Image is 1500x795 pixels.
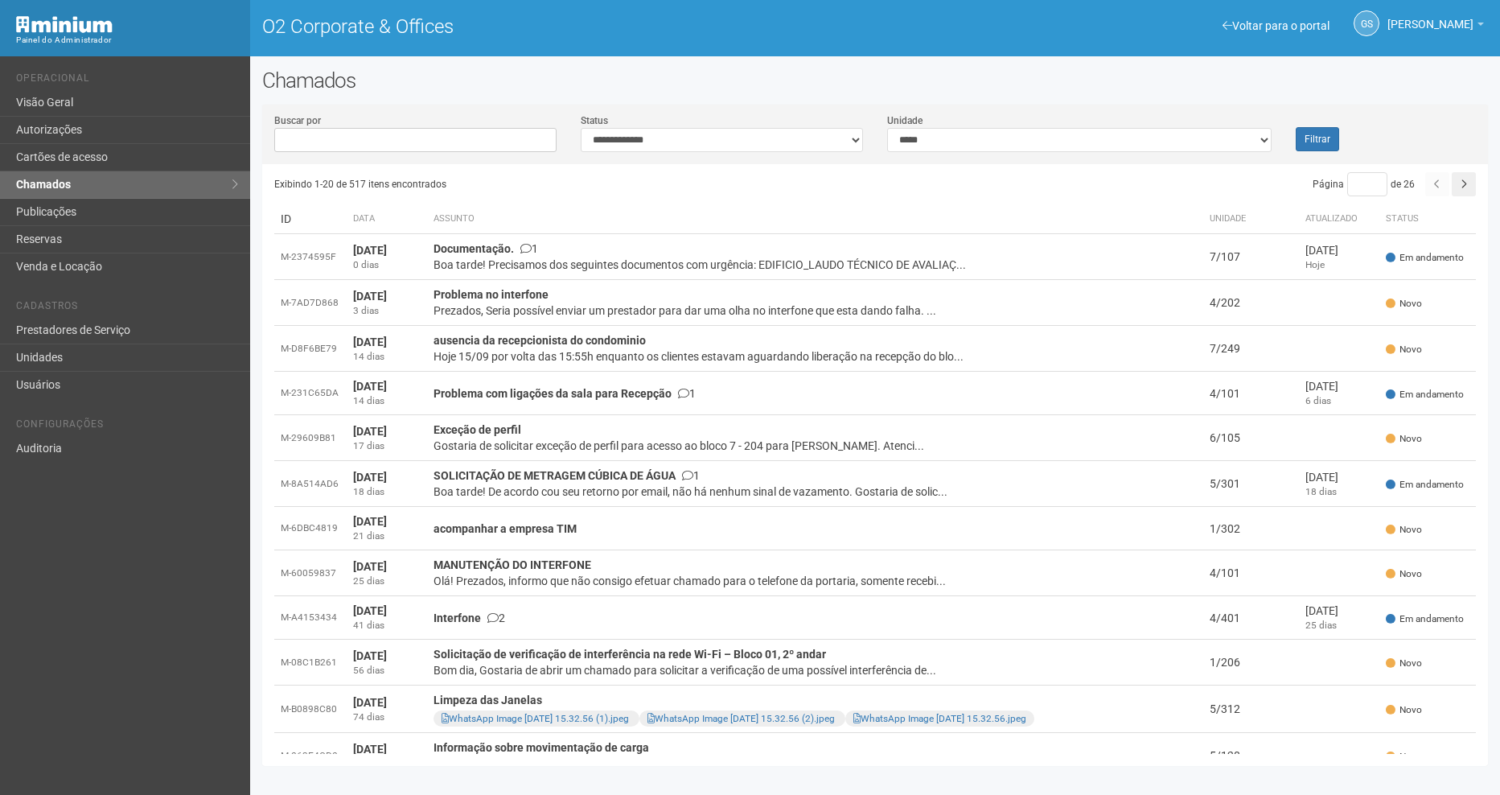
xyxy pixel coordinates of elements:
[1296,127,1339,151] button: Filtrar
[434,694,542,706] strong: Limpeza das Janelas
[16,418,238,435] li: Configurações
[353,350,421,364] div: 14 dias
[1203,507,1299,550] td: 1/302
[1379,204,1476,234] th: Status
[434,423,521,436] strong: Exceção de perfil
[1203,461,1299,507] td: 5/301
[274,733,347,779] td: M-063E4CD0
[274,550,347,596] td: M-60059837
[353,304,421,318] div: 3 dias
[1386,750,1422,764] span: Novo
[353,604,387,617] strong: [DATE]
[1203,326,1299,372] td: 7/249
[1386,657,1422,670] span: Novo
[1203,596,1299,640] td: 4/401
[434,558,591,571] strong: MANUTENÇÃO DO INTERFONE
[16,300,238,317] li: Cadastros
[1386,388,1464,402] span: Em andamento
[353,485,421,499] div: 18 dias
[353,560,387,573] strong: [DATE]
[434,522,577,535] strong: acompanhar a empresa TIM
[434,612,481,624] strong: Interfone
[1203,280,1299,326] td: 4/202
[434,387,672,400] strong: Problema com ligações da sala para Recepção
[1305,259,1325,270] span: Hoje
[353,529,421,543] div: 21 dias
[434,741,649,754] strong: Informação sobre movimentação de carga
[1386,567,1422,581] span: Novo
[274,234,347,280] td: M-2374595F
[1223,19,1329,32] a: Voltar para o portal
[353,711,421,724] div: 74 dias
[353,575,421,588] div: 25 dias
[434,648,826,661] strong: Solicitação de verificação de interferência na rede Wi-Fi – Bloco 01, 2º andar
[16,33,238,47] div: Painel do Administrador
[274,326,347,372] td: M-D8F6BE79
[353,743,387,756] strong: [DATE]
[353,471,387,484] strong: [DATE]
[353,394,421,408] div: 14 dias
[1203,550,1299,596] td: 4/101
[262,68,1488,93] h2: Chamados
[274,640,347,686] td: M-08C1B261
[347,204,427,234] th: Data
[1305,620,1337,631] span: 25 dias
[1387,2,1473,31] span: Gabriela Souza
[1305,378,1373,394] div: [DATE]
[1305,469,1373,485] div: [DATE]
[434,288,549,301] strong: Problema no interfone
[434,348,1197,365] div: Hoje 15/09 por volta das 15:55h enquanto os clientes estavam aguardando liberação na recepção do ...
[353,439,421,453] div: 17 dias
[274,507,347,550] td: M-6DBC4819
[353,244,387,257] strong: [DATE]
[274,461,347,507] td: M-8A514AD6
[434,573,1197,589] div: Olá! Prezados, informo que não consigo efetuar chamado para o telefone da portaria, somente receb...
[16,16,113,33] img: Minium
[1305,395,1331,406] span: 6 dias
[1305,242,1373,258] div: [DATE]
[353,664,421,678] div: 56 dias
[1386,297,1422,311] span: Novo
[434,242,514,255] strong: Documentação.
[434,257,1197,273] div: Boa tarde! Precisamos dos seguintes documentos com urgência: EDIFICIO_LAUDO TÉCNICO DE AVALIAÇ...
[274,113,321,128] label: Buscar por
[353,515,387,528] strong: [DATE]
[1203,640,1299,686] td: 1/206
[1305,603,1373,619] div: [DATE]
[1386,432,1422,446] span: Novo
[1203,234,1299,280] td: 7/107
[1386,523,1422,537] span: Novo
[434,662,1197,678] div: Bom dia, Gostaria de abrir um chamado para solicitar a verificação de uma possível interferência ...
[262,16,863,37] h1: O2 Corporate & Offices
[1386,703,1422,717] span: Novo
[1203,204,1299,234] th: Unidade
[353,336,387,348] strong: [DATE]
[581,113,608,128] label: Status
[274,280,347,326] td: M-7AD7D868
[1203,415,1299,461] td: 6/105
[353,696,387,709] strong: [DATE]
[16,72,238,89] li: Operacional
[434,484,1197,500] div: Boa tarde! De acordo cou seu retorno por email, não há nenhum sinal de vazamento. Gostaria de sol...
[353,649,387,662] strong: [DATE]
[887,113,923,128] label: Unidade
[1203,733,1299,779] td: 5/120
[353,425,387,438] strong: [DATE]
[274,204,347,234] td: ID
[274,415,347,461] td: M-29609B81
[434,438,1197,454] div: Gostaria de solicitar exceção de perfil para acesso ao bloco 7 - 204 para [PERSON_NAME]. Atenci...
[434,469,676,482] strong: SOLICITAÇÃO DE METRAGEM CÚBICA DE ÁGUA
[353,380,387,393] strong: [DATE]
[487,612,505,624] span: 2
[353,290,387,303] strong: [DATE]
[1386,478,1464,492] span: Em andamento
[678,387,696,400] span: 1
[434,334,646,347] strong: ausencia da recepcionista do condominio
[1387,20,1484,33] a: [PERSON_NAME]
[1203,372,1299,415] td: 4/101
[1305,486,1337,497] span: 18 dias
[1299,204,1379,234] th: Atualizado
[274,686,347,733] td: M-B0898C80
[1313,179,1415,190] span: Página de 26
[442,713,629,724] a: WhatsApp Image [DATE] 15.32.56 (1).jpeg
